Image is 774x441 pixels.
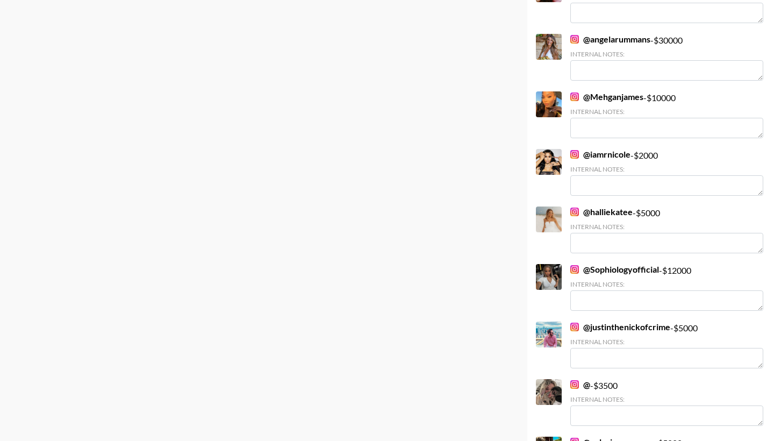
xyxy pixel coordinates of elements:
[570,150,579,159] img: Instagram
[570,149,630,160] a: @iamrnicole
[570,50,763,58] div: Internal Notes:
[570,265,579,274] img: Instagram
[570,108,763,116] div: Internal Notes:
[570,322,670,332] a: @justinthenickofcrime
[570,91,643,102] a: @Mehganjames
[570,379,763,426] div: - $ 3500
[570,379,590,390] a: @
[570,207,763,253] div: - $ 5000
[570,223,763,231] div: Internal Notes:
[570,338,763,346] div: Internal Notes:
[570,264,763,311] div: - $ 12000
[570,35,579,44] img: Instagram
[570,395,763,403] div: Internal Notes:
[570,207,633,217] a: @halliekatee
[570,91,763,138] div: - $ 10000
[570,208,579,216] img: Instagram
[570,34,763,81] div: - $ 30000
[570,322,763,368] div: - $ 5000
[570,280,763,288] div: Internal Notes:
[570,380,579,389] img: Instagram
[570,93,579,101] img: Instagram
[570,165,763,173] div: Internal Notes:
[570,323,579,331] img: Instagram
[570,149,763,196] div: - $ 2000
[570,34,650,45] a: @angelarummans
[570,264,659,275] a: @Sophiologyofficial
